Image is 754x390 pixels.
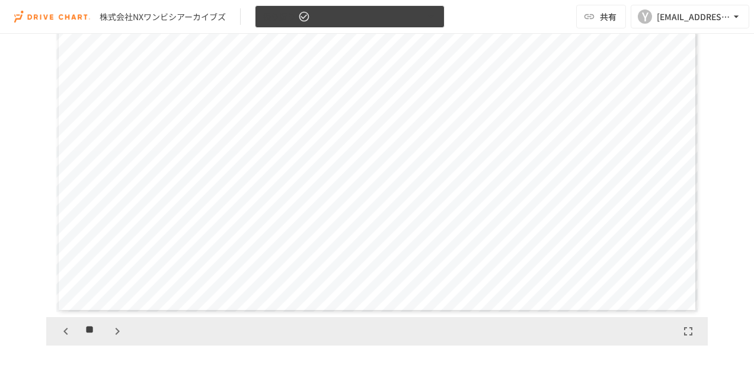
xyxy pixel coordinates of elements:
span: 振り返り [263,9,296,24]
button: 振り返り [255,5,445,28]
div: Y [638,9,652,24]
button: 共有 [576,5,626,28]
div: [EMAIL_ADDRESS][DOMAIN_NAME] [657,9,730,24]
button: Y[EMAIL_ADDRESS][DOMAIN_NAME] [631,5,749,28]
div: 株式会社NXワンビシアーカイブズ [100,11,226,23]
img: i9VDDS9JuLRLX3JIUyK59LcYp6Y9cayLPHs4hOxMB9W [14,7,90,26]
span: 共有 [600,10,616,23]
